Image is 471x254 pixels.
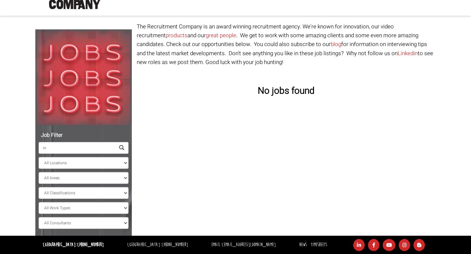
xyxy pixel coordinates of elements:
p: The Recruitment Company is an award winning recruitment agency. We're known for innovation, our v... [137,22,436,67]
input: Search [39,142,115,154]
h3: No jobs found [137,86,436,96]
strong: [GEOGRAPHIC_DATA]: [43,242,104,248]
a: [EMAIL_ADDRESS][DOMAIN_NAME] [222,242,276,248]
h5: Job Filter [39,133,129,138]
a: [PHONE_NUMBER] [77,242,104,248]
a: Timesheets [311,242,327,248]
a: [PHONE_NUMBER] [162,242,188,248]
a: great people [206,31,236,40]
li: Email: [210,240,277,250]
a: products [166,31,187,40]
a: News [299,242,307,248]
li: [GEOGRAPHIC_DATA]: [126,240,190,250]
a: Linkedin [398,49,418,57]
img: Jobs, Jobs, Jobs [35,29,132,126]
a: blog [331,40,341,48]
